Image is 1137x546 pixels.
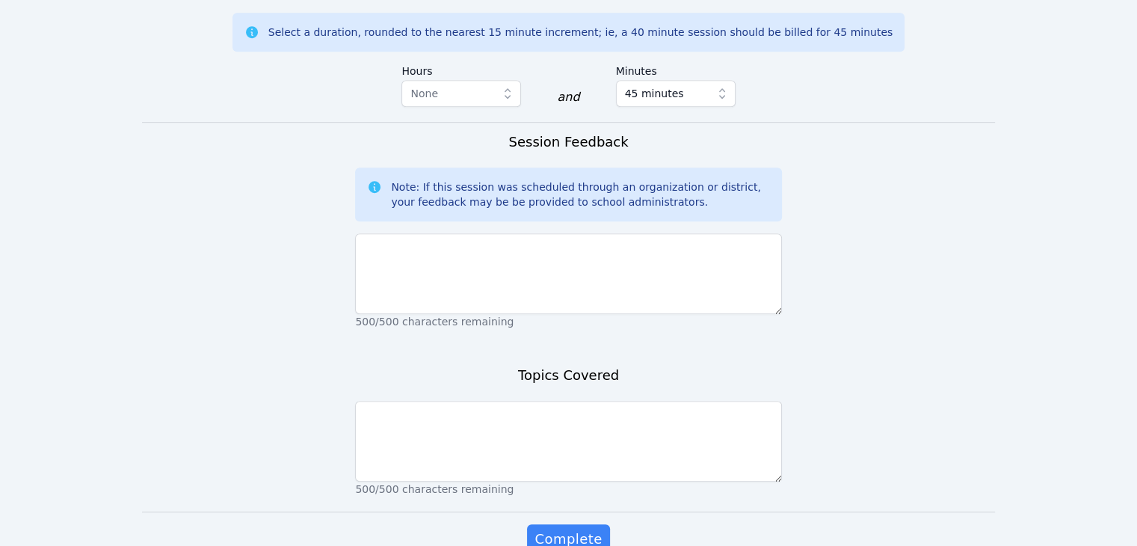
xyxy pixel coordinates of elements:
[518,365,619,386] h3: Topics Covered
[355,482,781,497] p: 500/500 characters remaining
[401,80,521,107] button: None
[625,85,684,102] span: 45 minutes
[616,58,736,80] label: Minutes
[508,132,628,153] h3: Session Feedback
[557,88,579,106] div: and
[268,25,893,40] div: Select a duration, rounded to the nearest 15 minute increment; ie, a 40 minute session should be ...
[391,180,769,209] div: Note: If this session was scheduled through an organization or district, your feedback may be be ...
[616,80,736,107] button: 45 minutes
[410,88,438,99] span: None
[401,58,521,80] label: Hours
[355,314,781,329] p: 500/500 characters remaining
